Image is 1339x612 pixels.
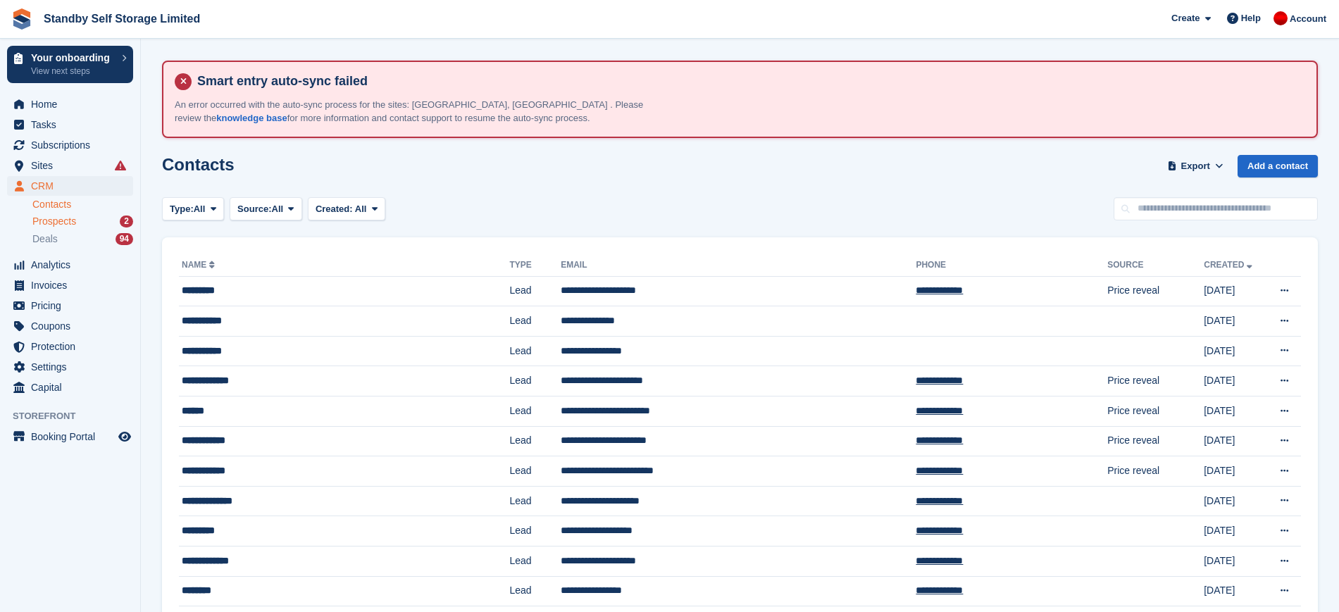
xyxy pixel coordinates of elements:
[7,337,133,356] a: menu
[32,214,133,229] a: Prospects 2
[175,98,668,125] p: An error occurred with the auto-sync process for the sites: [GEOGRAPHIC_DATA], [GEOGRAPHIC_DATA] ...
[510,366,561,396] td: Lead
[510,336,561,366] td: Lead
[32,232,58,246] span: Deals
[120,216,133,227] div: 2
[237,202,271,216] span: Source:
[1204,336,1266,366] td: [DATE]
[31,135,116,155] span: Subscriptions
[31,53,115,63] p: Your onboarding
[7,296,133,316] a: menu
[1107,366,1204,396] td: Price reveal
[7,156,133,175] a: menu
[1107,396,1204,427] td: Price reveal
[1204,306,1266,337] td: [DATE]
[510,276,561,306] td: Lead
[116,233,133,245] div: 94
[1204,576,1266,606] td: [DATE]
[510,576,561,606] td: Lead
[1238,155,1318,178] a: Add a contact
[31,176,116,196] span: CRM
[7,357,133,377] a: menu
[32,232,133,246] a: Deals 94
[1204,547,1266,577] td: [DATE]
[7,115,133,135] a: menu
[316,204,353,214] span: Created:
[31,377,116,397] span: Capital
[1204,396,1266,427] td: [DATE]
[308,197,385,220] button: Created: All
[510,396,561,427] td: Lead
[1204,276,1266,306] td: [DATE]
[561,254,916,277] th: Email
[7,377,133,397] a: menu
[1107,456,1204,487] td: Price reveal
[162,155,235,174] h1: Contacts
[1204,456,1266,487] td: [DATE]
[1241,11,1261,25] span: Help
[1204,366,1266,396] td: [DATE]
[7,46,133,83] a: Your onboarding View next steps
[510,486,561,516] td: Lead
[192,73,1305,89] h4: Smart entry auto-sync failed
[1204,260,1255,270] a: Created
[31,115,116,135] span: Tasks
[1107,426,1204,456] td: Price reveal
[1204,516,1266,547] td: [DATE]
[7,94,133,114] a: menu
[7,176,133,196] a: menu
[31,275,116,295] span: Invoices
[1164,155,1226,178] button: Export
[1107,254,1204,277] th: Source
[7,316,133,336] a: menu
[230,197,302,220] button: Source: All
[7,275,133,295] a: menu
[31,427,116,446] span: Booking Portal
[1181,159,1210,173] span: Export
[31,337,116,356] span: Protection
[162,197,224,220] button: Type: All
[7,427,133,446] a: menu
[1273,11,1288,25] img: Aaron Winter
[7,135,133,155] a: menu
[1204,426,1266,456] td: [DATE]
[116,428,133,445] a: Preview store
[1204,486,1266,516] td: [DATE]
[7,255,133,275] a: menu
[510,456,561,487] td: Lead
[11,8,32,30] img: stora-icon-8386f47178a22dfd0bd8f6a31ec36ba5ce8667c1dd55bd0f319d3a0aa187defe.svg
[272,202,284,216] span: All
[32,198,133,211] a: Contacts
[1171,11,1200,25] span: Create
[916,254,1107,277] th: Phone
[31,94,116,114] span: Home
[510,426,561,456] td: Lead
[194,202,206,216] span: All
[1290,12,1326,26] span: Account
[510,306,561,337] td: Lead
[216,113,287,123] a: knowledge base
[510,547,561,577] td: Lead
[38,7,206,30] a: Standby Self Storage Limited
[510,516,561,547] td: Lead
[31,156,116,175] span: Sites
[170,202,194,216] span: Type:
[510,254,561,277] th: Type
[31,316,116,336] span: Coupons
[31,296,116,316] span: Pricing
[355,204,367,214] span: All
[182,260,218,270] a: Name
[13,409,140,423] span: Storefront
[31,255,116,275] span: Analytics
[31,65,115,77] p: View next steps
[1107,276,1204,306] td: Price reveal
[31,357,116,377] span: Settings
[115,160,126,171] i: Smart entry sync failures have occurred
[32,215,76,228] span: Prospects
